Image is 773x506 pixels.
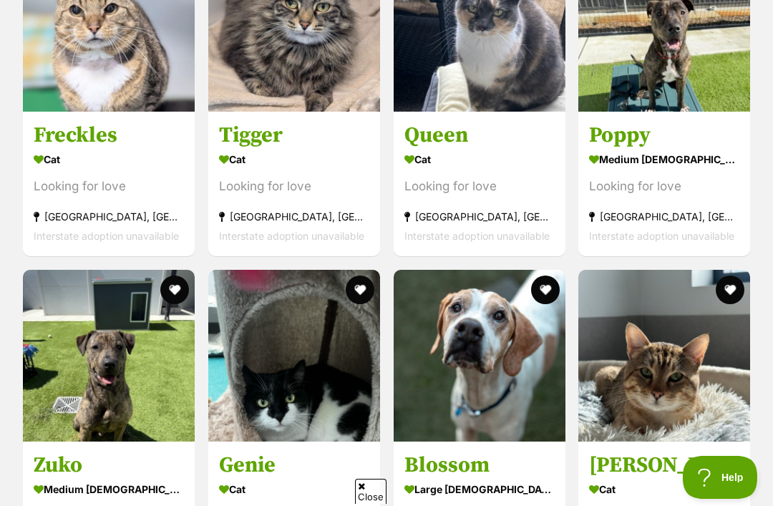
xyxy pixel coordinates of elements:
h3: Genie [219,452,369,479]
img: Genie [208,270,380,442]
div: Looking for love [219,177,369,196]
span: Interstate adoption unavailable [219,230,364,242]
h3: Queen [404,122,555,149]
div: Looking for love [34,177,184,196]
a: Tigger Cat Looking for love [GEOGRAPHIC_DATA], [GEOGRAPHIC_DATA] Interstate adoption unavailable ... [208,111,380,256]
h3: Blossom [404,452,555,479]
div: [GEOGRAPHIC_DATA], [GEOGRAPHIC_DATA] [404,207,555,226]
h3: Poppy [589,122,739,149]
button: favourite [346,276,374,304]
a: Poppy medium [DEMOGRAPHIC_DATA] Dog Looking for love [GEOGRAPHIC_DATA], [GEOGRAPHIC_DATA] Interst... [578,111,750,256]
span: Interstate adoption unavailable [589,230,734,242]
div: Looking for love [404,177,555,196]
img: Zuko [23,270,195,442]
img: Aslan [578,270,750,442]
span: Close [355,479,386,504]
iframe: Help Scout Beacon - Open [683,456,759,499]
a: Freckles Cat Looking for love [GEOGRAPHIC_DATA], [GEOGRAPHIC_DATA] Interstate adoption unavailabl... [23,111,195,256]
div: Looking for love [589,177,739,196]
div: medium [DEMOGRAPHIC_DATA] Dog [589,149,739,170]
a: Queen Cat Looking for love [GEOGRAPHIC_DATA], [GEOGRAPHIC_DATA] Interstate adoption unavailable f... [394,111,565,256]
button: favourite [716,276,744,304]
span: Interstate adoption unavailable [404,230,550,242]
button: favourite [530,276,559,304]
div: large [DEMOGRAPHIC_DATA] Dog [404,479,555,500]
h3: Freckles [34,122,184,149]
div: Cat [34,149,184,170]
h3: [PERSON_NAME] [589,452,739,479]
div: Cat [219,149,369,170]
div: [GEOGRAPHIC_DATA], [GEOGRAPHIC_DATA] [589,207,739,226]
h3: Tigger [219,122,369,149]
span: Interstate adoption unavailable [34,230,179,242]
div: medium [DEMOGRAPHIC_DATA] Dog [34,479,184,500]
div: [GEOGRAPHIC_DATA], [GEOGRAPHIC_DATA] [34,207,184,226]
div: [GEOGRAPHIC_DATA], [GEOGRAPHIC_DATA] [219,207,369,226]
div: Cat [589,479,739,500]
img: Blossom [394,270,565,442]
div: Cat [219,479,369,500]
button: favourite [160,276,189,304]
h3: Zuko [34,452,184,479]
div: Cat [404,149,555,170]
